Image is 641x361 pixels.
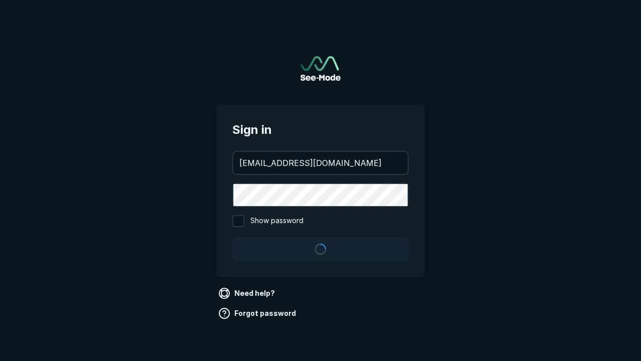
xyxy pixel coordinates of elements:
span: Sign in [232,121,409,139]
a: Need help? [216,285,279,301]
a: Go to sign in [300,56,341,81]
span: Show password [250,215,303,227]
a: Forgot password [216,305,300,321]
img: See-Mode Logo [300,56,341,81]
input: your@email.com [233,152,408,174]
